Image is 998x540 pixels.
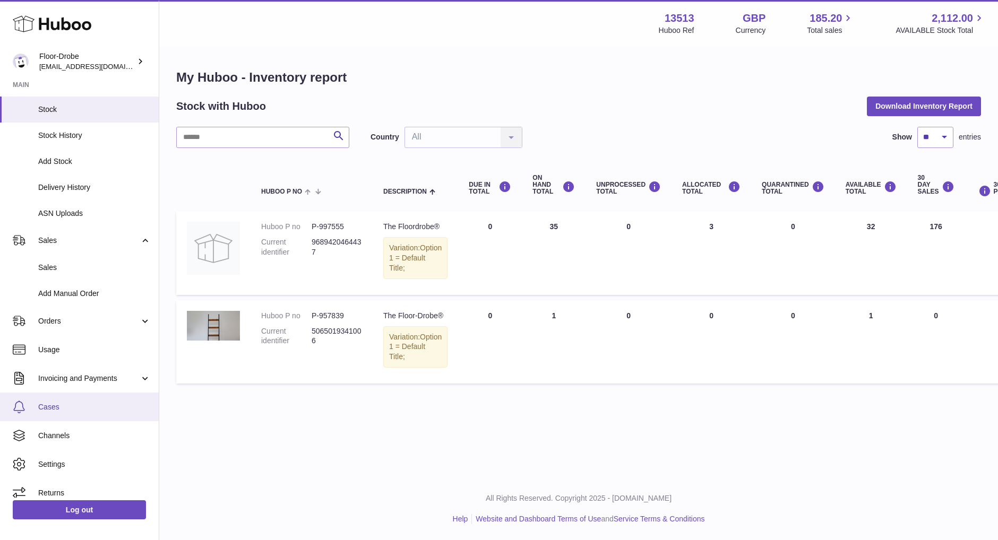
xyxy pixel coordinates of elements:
dd: 9689420464437 [312,237,362,257]
img: product image [187,311,240,341]
span: ASN Uploads [38,208,151,219]
span: Orders [38,316,140,326]
button: Download Inventory Report [867,97,981,116]
dt: Huboo P no [261,311,312,321]
span: 0 [791,222,795,231]
div: ALLOCATED Total [682,181,741,195]
span: Usage [38,345,151,355]
h2: Stock with Huboo [176,99,266,114]
img: product image [187,222,240,275]
span: Stock [38,104,151,115]
td: 1 [835,300,907,384]
td: 32 [835,211,907,295]
strong: 13513 [665,11,694,25]
a: Log out [13,500,146,519]
td: 0 [672,300,751,384]
strong: GBP [743,11,765,25]
span: 0 [791,311,795,320]
td: 0 [458,300,522,384]
td: 0 [458,211,522,295]
span: entries [959,132,981,142]
span: Add Stock [38,156,151,167]
h1: My Huboo - Inventory report [176,69,981,86]
p: All Rights Reserved. Copyright 2025 - [DOMAIN_NAME] [168,493,990,503]
span: Option 1 = Default Title; [389,333,442,361]
div: Variation: [383,326,448,368]
div: The Floor-Drobe® [383,311,448,321]
span: Huboo P no [261,188,302,195]
span: Total sales [807,25,854,36]
span: Add Manual Order [38,289,151,299]
td: 35 [522,211,586,295]
div: DUE IN TOTAL [469,181,511,195]
div: Huboo Ref [659,25,694,36]
span: Cases [38,402,151,412]
span: Description [383,188,427,195]
td: 3 [672,211,751,295]
span: Stock History [38,130,151,141]
div: Currency [736,25,766,36]
a: Website and Dashboard Terms of Use [476,515,601,523]
span: Invoicing and Payments [38,373,140,384]
dd: 5065019341006 [312,326,362,346]
div: AVAILABLE Total [846,181,897,195]
label: Show [892,132,912,142]
dt: Current identifier [261,326,312,346]
div: UNPROCESSED Total [596,181,661,195]
label: Country [371,132,399,142]
span: Delivery History [38,182,151,193]
dd: P-997555 [312,222,362,232]
div: Floor-Drobe [39,51,135,72]
td: 0 [586,300,672,384]
span: 2,112.00 [932,11,973,25]
span: 185.20 [810,11,842,25]
div: QUARANTINED Total [762,181,824,195]
td: 0 [907,300,965,384]
dt: Huboo P no [261,222,312,232]
td: 0 [586,211,672,295]
span: Option 1 = Default Title; [389,243,442,272]
span: Channels [38,431,151,441]
dd: P-957839 [312,311,362,321]
td: 176 [907,211,965,295]
div: Variation: [383,237,448,279]
span: Returns [38,488,151,498]
div: ON HAND Total [532,175,575,196]
span: Sales [38,263,151,273]
a: Service Terms & Conditions [614,515,705,523]
li: and [472,514,704,524]
div: 30 DAY SALES [918,175,954,196]
div: The Floordrobe® [383,222,448,232]
span: [EMAIL_ADDRESS][DOMAIN_NAME] [39,62,156,71]
td: 1 [522,300,586,384]
dt: Current identifier [261,237,312,257]
a: 185.20 Total sales [807,11,854,36]
span: AVAILABLE Stock Total [896,25,985,36]
span: Settings [38,459,151,469]
span: Sales [38,236,140,246]
a: 2,112.00 AVAILABLE Stock Total [896,11,985,36]
img: jthurling@live.com [13,54,29,69]
a: Help [453,515,468,523]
